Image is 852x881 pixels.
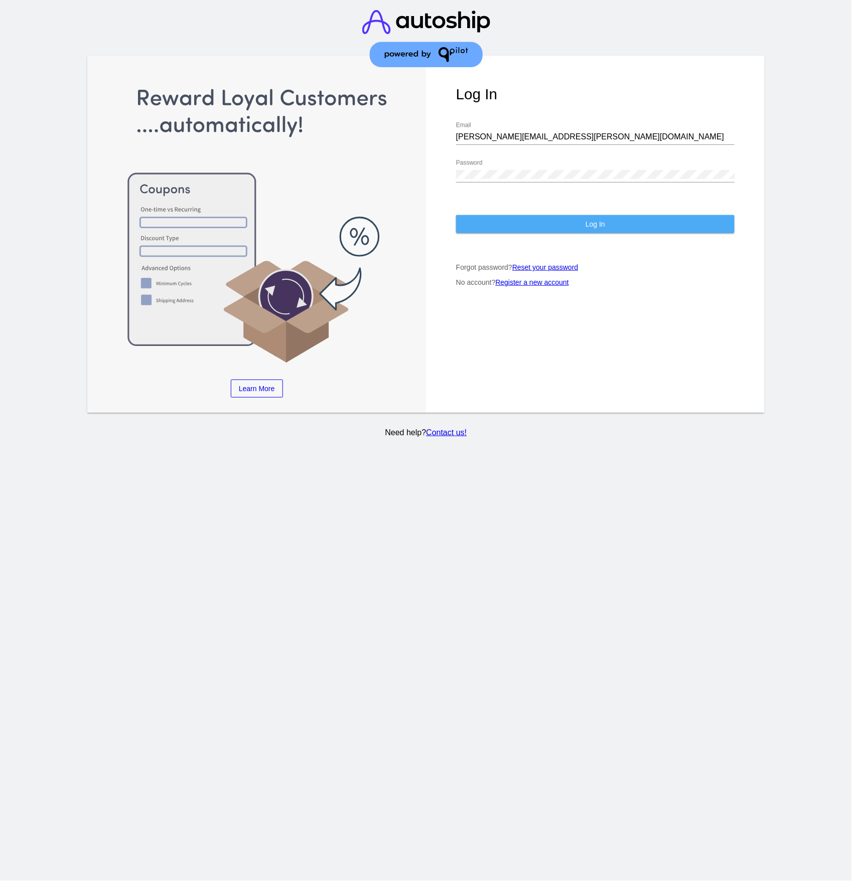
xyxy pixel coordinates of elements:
[586,220,605,228] span: Log In
[496,278,569,286] a: Register a new account
[239,385,275,393] span: Learn More
[426,428,467,437] a: Contact us!
[456,278,735,286] p: No account?
[456,132,735,141] input: Email
[456,86,735,103] h1: Log In
[231,380,283,398] a: Learn More
[512,263,579,271] a: Reset your password
[117,86,396,365] img: Apply Coupons Automatically to Scheduled Orders with QPilot
[456,263,735,271] p: Forgot password?
[85,428,767,437] p: Need help?
[456,215,735,233] button: Log In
